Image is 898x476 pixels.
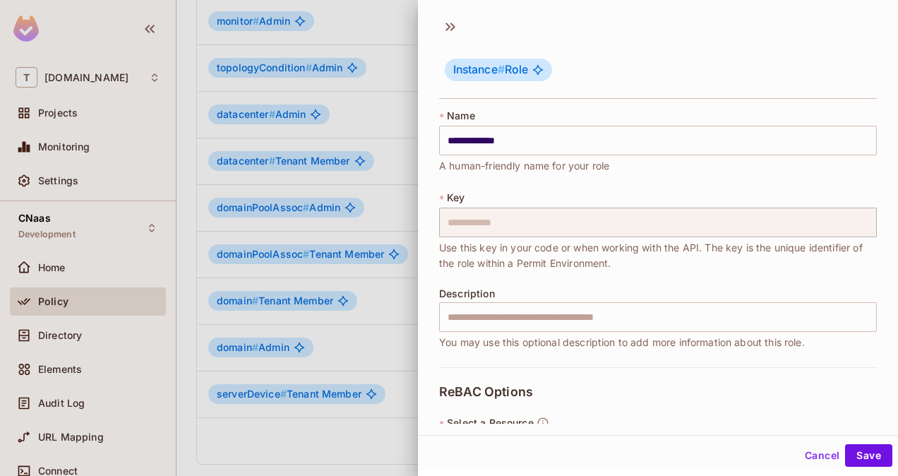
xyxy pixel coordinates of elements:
[453,63,528,77] span: Role
[799,444,845,467] button: Cancel
[439,385,533,399] span: ReBAC Options
[453,63,505,76] span: Instance
[439,288,495,299] span: Description
[447,417,534,429] span: Select a Resource
[447,192,465,203] span: Key
[439,240,877,271] span: Use this key in your code or when working with the API. The key is the unique identifier of the r...
[439,335,805,350] span: You may use this optional description to add more information about this role.
[439,158,609,174] span: A human-friendly name for your role
[447,110,475,121] span: Name
[845,444,892,467] button: Save
[498,63,505,76] span: #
